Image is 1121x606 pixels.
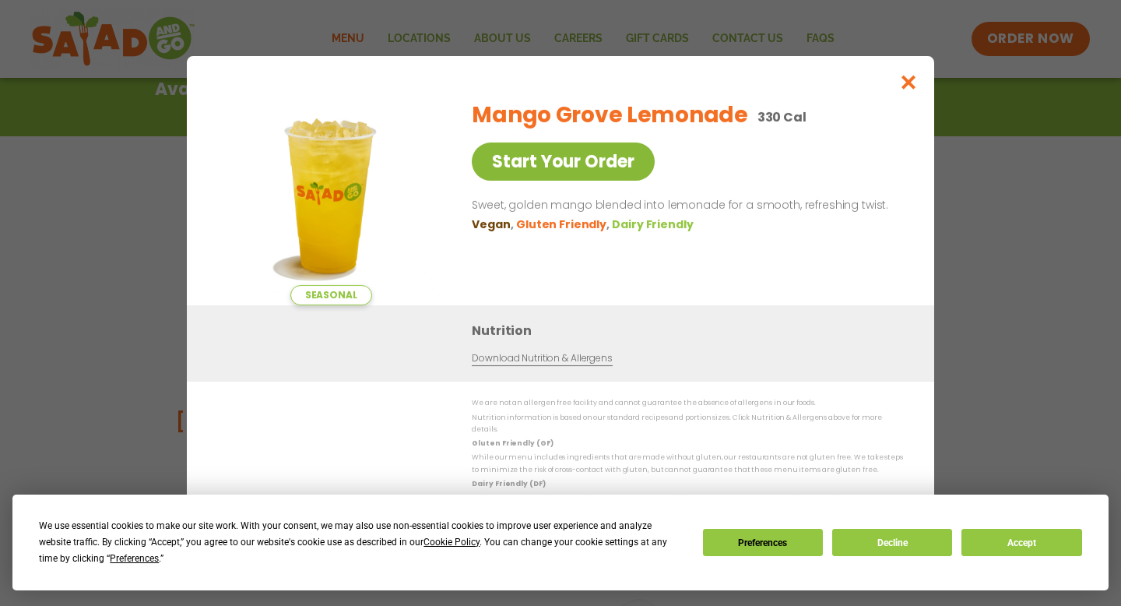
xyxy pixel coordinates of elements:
div: Cookie Consent Prompt [12,495,1109,590]
p: We are not an allergen free facility and cannot guarantee the absence of allergens in our foods. [472,397,903,409]
p: While our menu includes ingredients that are made without gluten, our restaurants are not gluten ... [472,452,903,476]
span: Preferences [110,553,159,564]
h3: Nutrition [472,321,911,340]
span: Cookie Policy [423,537,480,548]
p: Sweet, golden mango blended into lemonade for a smooth, refreshing twist. [472,196,897,215]
span: Seasonal [290,285,372,305]
li: Vegan [472,217,516,233]
img: Featured product photo for Mango Grove Lemonade [222,87,440,305]
button: Decline [832,529,952,556]
button: Preferences [703,529,823,556]
button: Accept [961,529,1081,556]
strong: Dairy Friendly (DF) [472,479,545,488]
button: Close modal [884,56,934,108]
h2: Mango Grove Lemonade [472,99,747,132]
div: We use essential cookies to make our site work. With your consent, we may also use non-essential ... [39,518,683,567]
li: Gluten Friendly [516,217,612,233]
strong: Gluten Friendly (GF) [472,439,553,448]
p: While our menu includes foods that are made without dairy, our restaurants are not dairy free. We... [472,492,903,516]
p: 330 Cal [757,107,806,127]
a: Start Your Order [472,143,655,181]
a: Download Nutrition & Allergens [472,351,612,366]
li: Dairy Friendly [612,217,696,233]
p: Nutrition information is based on our standard recipes and portion sizes. Click Nutrition & Aller... [472,412,903,436]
